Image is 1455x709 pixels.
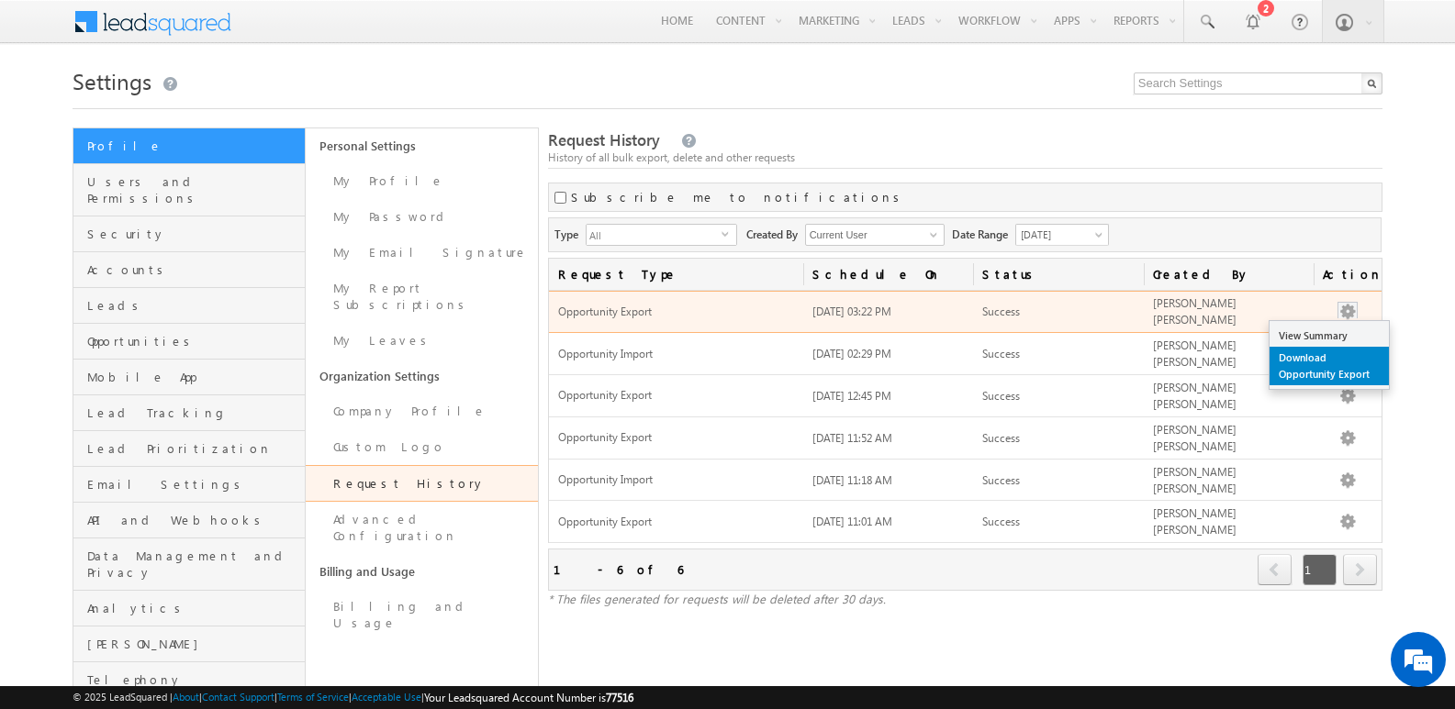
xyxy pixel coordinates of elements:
span: Settings [73,66,151,95]
a: API and Webhooks [73,503,305,538]
a: My Leaves [306,323,538,359]
span: Opportunity Export [558,388,795,404]
span: Opportunity Export [558,515,795,530]
div: 1 - 6 of 6 [554,559,683,580]
span: Email Settings [87,476,300,493]
span: Success [982,473,1020,487]
span: Type [554,224,586,243]
input: Search Settings [1134,72,1382,94]
a: Terms of Service [277,691,349,703]
div: All [586,224,737,246]
span: Lead Prioritization [87,440,300,457]
a: View Summary [1270,325,1389,347]
span: Leads [87,297,300,314]
label: Subscribe me to notifications [571,189,906,205]
span: [DATE] 12:45 PM [812,389,891,403]
a: [DATE] [1015,224,1109,246]
a: Schedule On [803,259,973,290]
span: [PERSON_NAME] [PERSON_NAME] [1153,465,1237,495]
span: Security [87,226,300,242]
a: Organization Settings [306,359,538,393]
a: Advanced Configuration [306,502,538,554]
a: Opportunities [73,324,305,360]
span: Opportunities [87,333,300,349]
a: Profile [73,128,305,164]
a: Custom Logo [306,429,538,465]
span: Accounts [87,261,300,278]
span: Success [982,305,1020,318]
a: Mobile App [73,360,305,395]
a: Lead Prioritization [73,431,305,467]
span: © 2025 LeadSquared | | | | | [73,689,633,706]
input: Type to Search [805,224,945,246]
a: My Report Subscriptions [306,271,538,323]
span: Success [982,431,1020,445]
a: Leads [73,288,305,324]
span: select [722,229,736,238]
a: Users and Permissions [73,164,305,216]
span: [PERSON_NAME] [PERSON_NAME] [1153,506,1237,537]
span: 77516 [606,691,633,704]
span: [PERSON_NAME] [PERSON_NAME] [1153,381,1237,411]
span: Success [982,389,1020,403]
a: Contact Support [202,691,274,703]
a: Personal Settings [306,128,538,163]
a: Download Opportunity Export [1270,347,1389,385]
a: My Password [306,199,538,235]
span: [DATE] 03:22 PM [812,305,891,318]
span: [DATE] 02:29 PM [812,347,891,360]
span: Opportunity Import [558,347,795,362]
a: Email Settings [73,467,305,503]
span: [DATE] 11:01 AM [812,515,892,528]
span: Users and Permissions [87,173,300,206]
a: Created By [1144,259,1314,290]
span: Profile [87,138,300,154]
span: Date Range [952,224,1015,243]
span: Actions [1314,259,1382,290]
span: Telephony [87,671,300,688]
span: [DATE] 11:52 AM [812,431,892,445]
a: About [173,691,199,703]
span: [PERSON_NAME] [PERSON_NAME] [1153,338,1237,369]
a: Request Type [549,259,804,290]
span: Success [982,347,1020,360]
span: All [587,225,722,245]
span: Opportunity Export [558,305,795,320]
span: prev [1258,554,1292,585]
a: Show All Items [920,226,943,244]
a: Request History [306,465,538,502]
a: Acceptable Use [352,691,421,703]
span: Mobile App [87,369,300,385]
a: Accounts [73,252,305,288]
span: [PERSON_NAME] [PERSON_NAME] [1153,296,1237,327]
a: Company Profile [306,393,538,429]
a: Billing and Usage [306,554,538,589]
span: Data Management and Privacy [87,548,300,581]
span: Opportunity Export [558,430,795,446]
span: next [1343,554,1377,585]
span: [PERSON_NAME] [87,636,300,652]
a: Analytics [73,591,305,626]
span: 1 [1303,554,1337,585]
a: My Profile [306,163,538,199]
span: Analytics [87,600,300,616]
span: Your Leadsquared Account Number is [424,691,633,704]
a: My Email Signature [306,235,538,271]
span: Success [982,515,1020,528]
span: [PERSON_NAME] [PERSON_NAME] [1153,423,1237,453]
a: Telephony [73,662,305,698]
span: Opportunity Import [558,472,795,488]
span: Lead Tracking [87,404,300,421]
a: Security [73,216,305,252]
a: Status [973,259,1143,290]
div: History of all bulk export, delete and other requests [548,150,1382,166]
span: API and Webhooks [87,512,300,528]
span: [DATE] [1016,227,1103,243]
span: [DATE] 11:18 AM [812,473,892,487]
span: * The files generated for requests will be deleted after 30 days. [548,591,886,606]
a: prev [1258,556,1293,585]
a: next [1343,556,1377,585]
a: Data Management and Privacy [73,538,305,591]
span: Created By [746,224,805,243]
span: Request History [548,129,660,150]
